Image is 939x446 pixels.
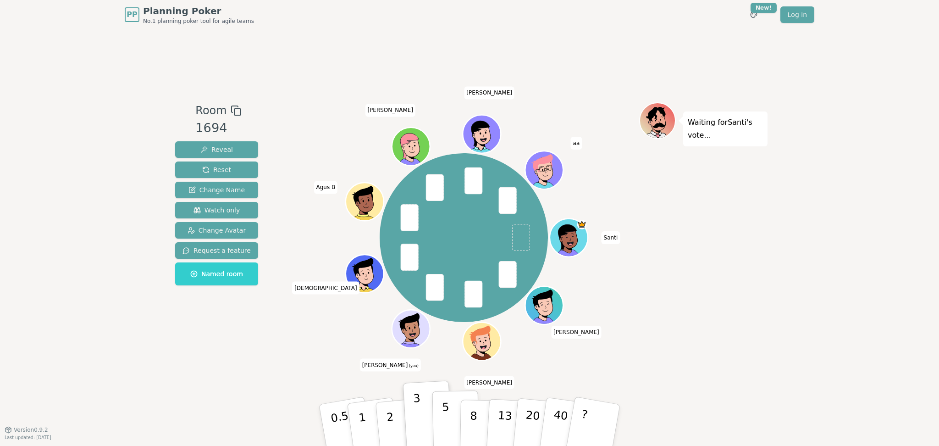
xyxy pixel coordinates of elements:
span: Click to change your name [360,358,421,371]
button: Watch only [175,202,258,218]
span: Click to change your name [464,376,514,389]
p: 3 [413,392,423,442]
button: Reveal [175,141,258,158]
span: Click to change your name [292,282,359,295]
a: Log in [780,6,814,23]
button: Change Avatar [175,222,258,239]
span: Room [195,102,226,119]
span: Planning Poker [143,5,254,17]
span: Santi is the host [577,220,587,229]
button: Named room [175,262,258,285]
span: Click to change your name [365,104,415,117]
button: Reset [175,162,258,178]
span: No.1 planning poker tool for agile teams [143,17,254,25]
span: Click to change your name [551,326,602,339]
span: Change Name [188,185,245,195]
span: Named room [190,269,243,279]
div: New! [751,3,777,13]
span: Last updated: [DATE] [5,435,51,440]
a: PPPlanning PokerNo.1 planning poker tool for agile teams [125,5,254,25]
span: Click to change your name [571,137,582,150]
span: Click to change your name [314,181,337,194]
span: (you) [408,363,419,368]
p: Waiting for Santi 's vote... [688,116,763,142]
button: Version0.9.2 [5,426,48,434]
button: Change Name [175,182,258,198]
span: Click to change your name [602,231,620,244]
span: Click to change your name [464,86,514,99]
button: New! [746,6,762,23]
span: Request a feature [182,246,251,255]
button: Request a feature [175,242,258,259]
span: PP [127,9,137,20]
span: Change Avatar [188,226,246,235]
span: Reset [202,165,231,174]
button: Click to change your avatar [393,311,429,347]
span: Reveal [200,145,233,154]
span: Watch only [193,206,240,215]
div: 1694 [195,119,241,138]
span: Version 0.9.2 [14,426,48,434]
